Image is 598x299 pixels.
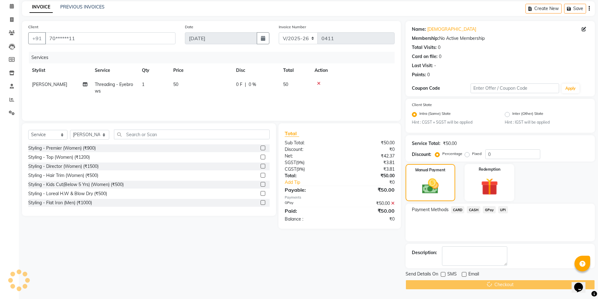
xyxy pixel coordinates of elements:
[572,274,592,293] iframe: chat widget
[280,216,340,222] div: Balance :
[498,206,508,213] span: UPI
[417,177,444,196] img: _cash.svg
[525,4,562,13] button: Create New
[170,63,232,77] th: Price
[285,130,299,137] span: Total
[142,82,144,87] span: 1
[451,206,465,213] span: CARD
[467,206,480,213] span: CASH
[350,179,399,186] div: ₹0
[185,24,193,30] label: Date
[280,200,340,207] div: GPay
[279,63,311,77] th: Total
[476,176,504,197] img: _gift.svg
[28,181,124,188] div: Styling - Kids Cut(Below 5 Yrs) (Women) (₹500)
[562,84,579,93] button: Apply
[28,154,90,161] div: Styling - Top (Women) (₹1200)
[434,62,436,69] div: -
[173,82,178,87] span: 50
[30,2,53,13] a: INVOICE
[447,271,457,279] span: SMS
[439,53,441,60] div: 0
[279,24,306,30] label: Invoice Number
[412,249,437,256] div: Description:
[340,186,399,194] div: ₹50.00
[280,166,340,173] div: ( )
[340,207,399,215] div: ₹50.00
[280,186,340,194] div: Payable:
[340,146,399,153] div: ₹0
[28,32,46,44] button: +91
[419,111,451,118] label: Intra (Same) State
[340,166,399,173] div: ₹3.81
[505,120,589,125] small: Hint : IGST will be applied
[412,26,426,33] div: Name:
[412,206,449,213] span: Payment Methods
[443,140,457,147] div: ₹50.00
[45,32,175,44] input: Search by Name/Mobile/Email/Code
[442,151,462,157] label: Percentage
[512,111,543,118] label: Inter (Other) State
[472,151,482,157] label: Fixed
[564,4,586,13] button: Save
[28,172,98,179] div: Styling - Hair Trim (Women) (₹500)
[298,167,304,172] span: 9%
[415,167,445,173] label: Manual Payment
[280,207,340,215] div: Paid:
[412,120,496,125] small: Hint : CGST + SGST will be applied
[412,35,589,42] div: No Active Membership
[468,271,479,279] span: Email
[340,200,399,207] div: ₹50.00
[280,153,340,159] div: Net:
[28,190,107,197] div: Styling - Loreal H.W & Blow Dry (₹500)
[280,140,340,146] div: Sub Total:
[285,166,296,172] span: CGST
[340,153,399,159] div: ₹42.37
[249,81,256,88] span: 0 %
[138,63,170,77] th: Qty
[245,81,246,88] span: |
[283,82,288,87] span: 50
[236,81,242,88] span: 0 F
[483,206,496,213] span: GPay
[427,26,476,33] a: [DEMOGRAPHIC_DATA]
[412,151,431,158] div: Discount:
[32,82,67,87] span: [PERSON_NAME]
[412,85,471,92] div: Coupon Code
[28,200,92,206] div: Styling - Flat Iron (Men) (₹1000)
[114,130,270,139] input: Search or Scan
[285,195,394,200] div: Payments
[60,4,105,10] a: PREVIOUS INVOICES
[28,24,38,30] label: Client
[91,63,138,77] th: Service
[280,179,349,186] a: Add Tip
[412,102,432,108] label: Client State
[28,63,91,77] th: Stylist
[471,83,559,93] input: Enter Offer / Coupon Code
[311,63,395,77] th: Action
[95,82,133,94] span: Threading - Eyebrows
[340,216,399,222] div: ₹0
[340,159,399,166] div: ₹3.81
[412,44,437,51] div: Total Visits:
[29,52,399,63] div: Services
[412,62,433,69] div: Last Visit:
[412,53,438,60] div: Card on file:
[232,63,279,77] th: Disc
[28,145,96,152] div: Styling - Premier (Women) (₹900)
[297,160,303,165] span: 9%
[280,159,340,166] div: ( )
[427,72,430,78] div: 0
[285,160,296,165] span: SGST
[412,72,426,78] div: Points:
[412,140,440,147] div: Service Total:
[340,140,399,146] div: ₹50.00
[340,173,399,179] div: ₹50.00
[280,146,340,153] div: Discount:
[28,163,99,170] div: Styling - Director (Women) (₹1500)
[406,271,438,279] span: Send Details On
[280,173,340,179] div: Total:
[479,167,500,172] label: Redemption
[412,35,439,42] div: Membership:
[438,44,440,51] div: 0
